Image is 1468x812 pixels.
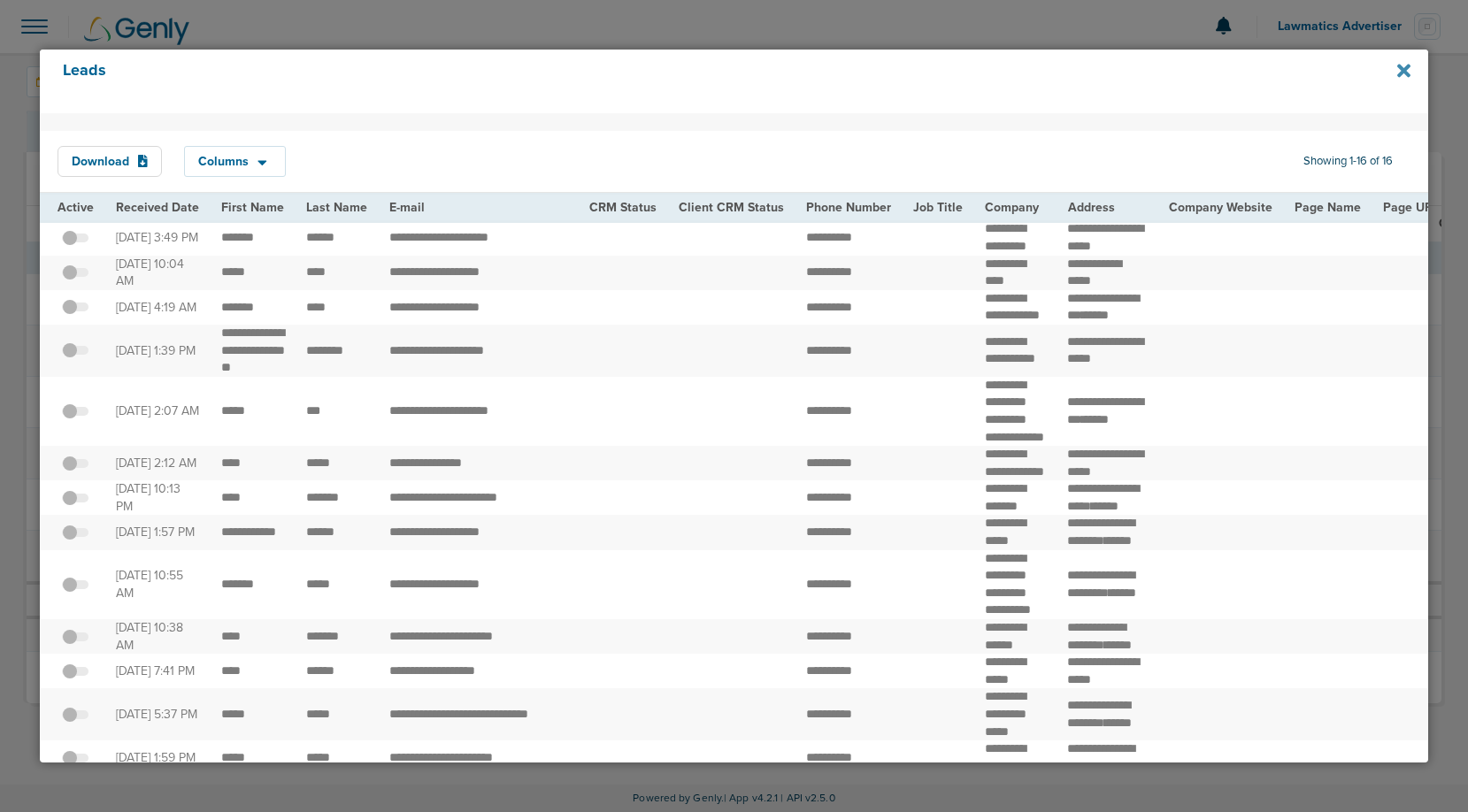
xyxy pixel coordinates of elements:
[306,200,367,215] span: Last Name
[1383,200,1439,215] span: Page URL
[105,256,211,290] td: [DATE] 10:04 AM
[105,740,211,775] td: [DATE] 1:59 PM
[105,325,211,377] td: [DATE] 1:39 PM
[58,146,162,177] button: Download
[389,200,425,215] span: E-mail
[1303,154,1393,169] span: Showing 1-16 of 16
[105,220,211,255] td: [DATE] 3:49 PM
[105,688,211,740] td: [DATE] 5:37 PM
[105,515,211,549] td: [DATE] 1:57 PM
[668,194,795,221] th: Client CRM Status
[105,290,211,325] td: [DATE] 4:19 AM
[221,200,284,215] span: First Name
[58,200,94,215] span: Active
[1284,194,1372,221] th: Page Name
[105,446,211,480] td: [DATE] 2:12 AM
[806,200,891,215] span: Phone Number
[1057,194,1158,221] th: Address
[105,377,211,446] td: [DATE] 2:07 AM
[589,200,657,215] span: CRM Status
[105,480,211,515] td: [DATE] 10:13 PM
[198,156,249,168] span: Columns
[974,194,1057,221] th: Company
[903,194,974,221] th: Job Title
[105,654,211,688] td: [DATE] 7:41 PM
[105,550,211,619] td: [DATE] 10:55 AM
[116,200,199,215] span: Received Date
[1158,194,1284,221] th: Company Website
[105,619,211,654] td: [DATE] 10:38 AM
[63,61,1275,102] h4: Leads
